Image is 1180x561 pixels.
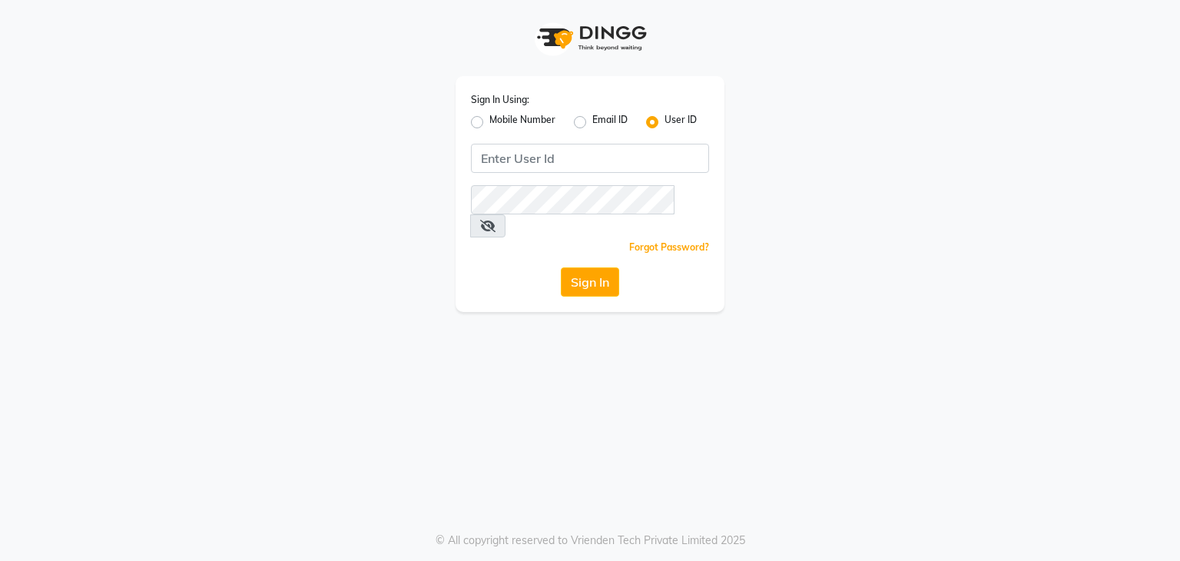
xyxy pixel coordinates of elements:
[665,113,697,131] label: User ID
[489,113,555,131] label: Mobile Number
[471,185,675,214] input: Username
[561,267,619,297] button: Sign In
[471,93,529,107] label: Sign In Using:
[629,241,709,253] a: Forgot Password?
[471,144,709,173] input: Username
[592,113,628,131] label: Email ID
[529,15,651,61] img: logo1.svg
